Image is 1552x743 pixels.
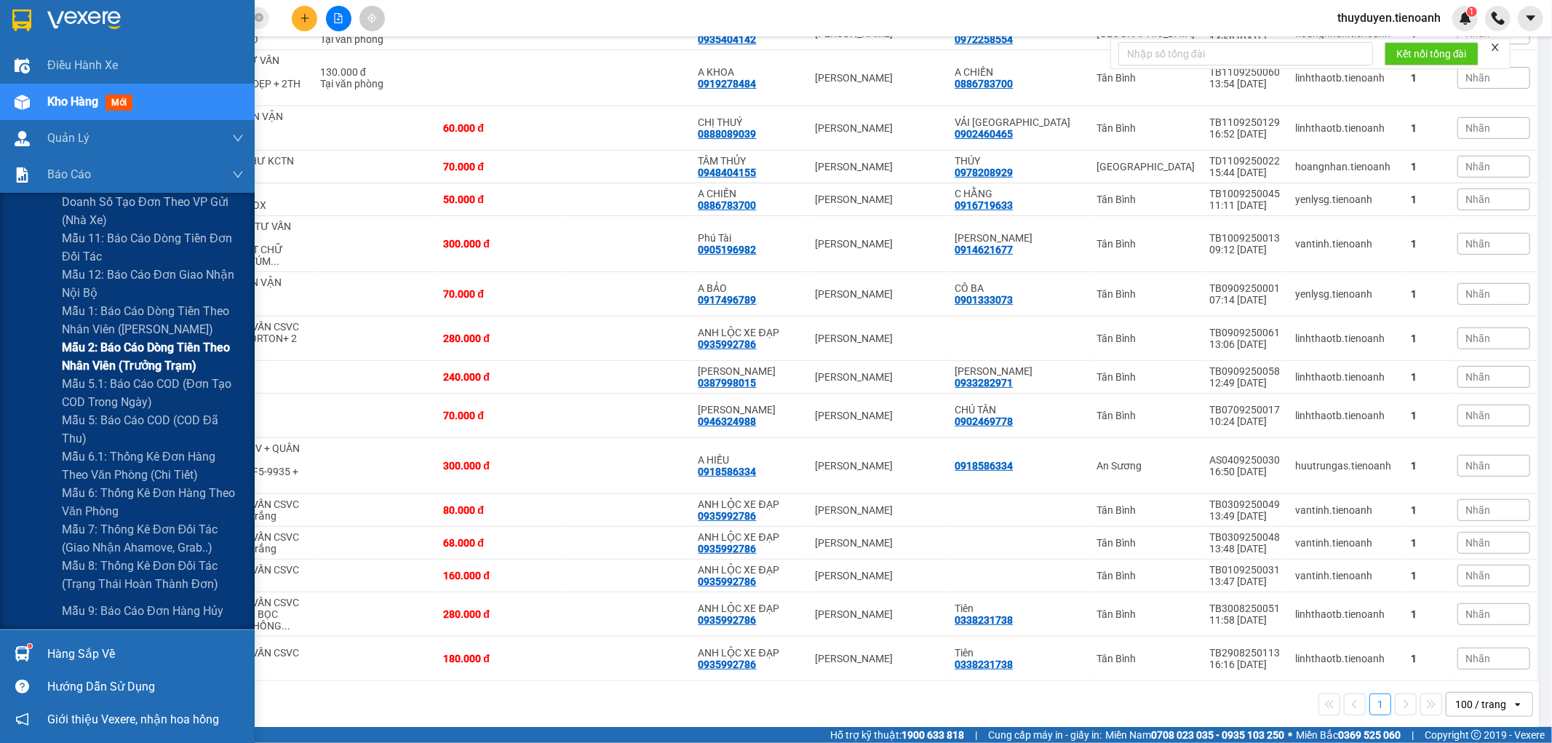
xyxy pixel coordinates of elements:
[62,338,244,375] span: Mẫu 2: Báo cáo dòng tiền theo nhân viên (Trưởng Trạm)
[15,131,30,146] img: warehouse-icon
[955,404,1082,416] div: CHÚ TÂN
[816,537,941,549] div: [PERSON_NAME]
[1295,288,1396,300] div: yenlysg.tienoanh
[359,6,385,31] button: aim
[699,188,801,199] div: A CHIẾN
[47,56,118,74] span: Điều hành xe
[62,193,244,229] span: Doanh số tạo đơn theo VP gửi (nhà xe)
[326,6,351,31] button: file-add
[1097,333,1195,344] div: Tân Bình
[1209,78,1281,90] div: 13:54 [DATE]
[955,66,1082,78] div: A CHIẾN
[6,87,60,95] span: ĐT:0905 22 58 58
[699,576,757,587] div: 0935992786
[443,410,556,421] div: 70.000 đ
[1209,128,1281,140] div: 16:52 [DATE]
[1465,537,1490,549] span: Nhãn
[1411,288,1443,300] div: 1
[443,371,556,383] div: 240.000 đ
[699,338,757,350] div: 0935992786
[1465,371,1490,383] span: Nhãn
[1411,504,1443,516] div: 1
[1411,333,1443,344] div: 1
[6,9,42,46] img: logo
[988,727,1102,743] span: Cung cấp máy in - giấy in:
[699,116,801,128] div: CHỊ THUÝ
[443,161,556,172] div: 70.000 đ
[62,302,244,338] span: Mẫu 1: Báo cáo dòng tiền theo nhân viên ([PERSON_NAME])
[902,729,964,741] strong: 1900 633 818
[699,466,757,477] div: 0918586334
[1411,410,1443,421] div: 1
[62,448,244,484] span: Mẫu 6.1: Thống kê đơn hàng theo văn phòng (Chi tiết)
[1209,510,1281,522] div: 13:49 [DATE]
[1209,188,1281,199] div: TB1009250045
[1465,194,1490,205] span: Nhãn
[1097,570,1195,581] div: Tân Bình
[699,78,757,90] div: 0919278484
[955,155,1082,167] div: THÚY
[816,72,941,84] div: [PERSON_NAME]
[1209,454,1281,466] div: AS0409250030
[1465,608,1490,620] span: Nhãn
[28,644,32,648] sup: 1
[955,116,1082,128] div: VẢI NHẬT NAM
[1465,653,1490,664] span: Nhãn
[1465,72,1490,84] span: Nhãn
[699,33,757,45] div: 0935404142
[699,232,801,244] div: Phú Tài
[816,161,941,172] div: [PERSON_NAME]
[1385,42,1479,65] button: Kết nối tổng đài
[955,33,1013,45] div: 0972258554
[62,557,244,593] span: Mẫu 8: Thống kê đơn đối tác (Trạng thái hoàn thành đơn)
[1097,608,1195,620] div: Tân Bình
[292,6,317,31] button: plus
[1411,608,1443,620] div: 1
[1411,161,1443,172] div: 1
[1295,122,1396,134] div: linhthaotb.tienoanh
[955,188,1082,199] div: C HẰNG
[816,194,941,205] div: [PERSON_NAME]
[232,169,244,180] span: down
[699,416,757,427] div: 0946324988
[699,167,757,178] div: 0948404155
[816,371,941,383] div: [PERSON_NAME]
[1209,155,1281,167] div: TD1109250022
[699,498,801,510] div: ANH LỘC XE ĐẠP
[1209,614,1281,626] div: 11:58 [DATE]
[1465,288,1490,300] span: Nhãn
[955,282,1082,294] div: CÔ BA
[1209,543,1281,555] div: 13:48 [DATE]
[955,659,1013,670] div: 0338231738
[282,620,290,632] span: ...
[1209,647,1281,659] div: TB2908250113
[1465,333,1490,344] span: Nhãn
[955,365,1082,377] div: Thanh THẢO
[111,87,164,95] span: ĐT: 0935 882 082
[1524,12,1537,25] span: caret-down
[1209,531,1281,543] div: TB0309250048
[1295,161,1396,172] div: hoangnhan.tienoanh
[699,155,801,167] div: TÂM THỦY
[15,712,29,726] span: notification
[54,8,204,22] span: CTY TNHH DLVT TIẾN OANH
[1097,238,1195,250] div: Tân Bình
[699,603,801,614] div: ANH LỘC XE ĐẠP
[443,504,556,516] div: 80.000 đ
[1097,653,1195,664] div: Tân Bình
[955,128,1013,140] div: 0902460465
[1097,410,1195,421] div: Tân Bình
[300,13,310,23] span: plus
[443,460,556,472] div: 300.000 đ
[1411,72,1443,84] div: 1
[1465,570,1490,581] span: Nhãn
[1295,608,1396,620] div: linhthaotb.tienoanh
[1465,161,1490,172] span: Nhãn
[1209,416,1281,427] div: 10:24 [DATE]
[1295,194,1396,205] div: yenlysg.tienoanh
[47,710,219,728] span: Giới thiệu Vexere, nhận hoa hồng
[47,676,244,698] div: Hướng dẫn sử dụng
[443,653,556,664] div: 180.000 đ
[955,199,1013,211] div: 0916719633
[1296,727,1401,743] span: Miền Bắc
